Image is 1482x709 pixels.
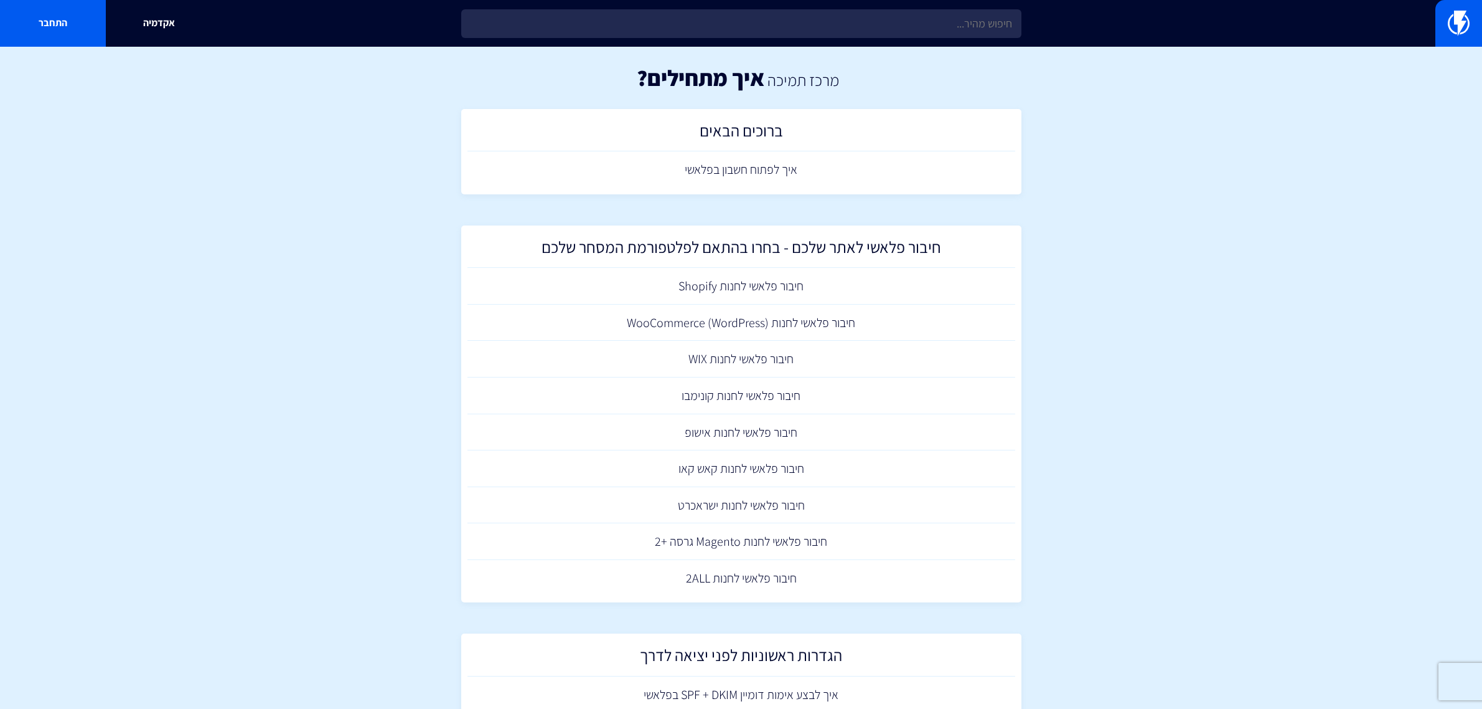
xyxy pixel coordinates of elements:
h2: הגדרות ראשוניות לפני יציאה לדרך [474,646,1009,670]
h2: חיבור פלאשי לאתר שלכם - בחרו בהתאם לפלטפורמת המסחר שלכם [474,238,1009,262]
a: חיבור פלאשי לאתר שלכם - בחרו בהתאם לפלטפורמת המסחר שלכם [467,232,1015,269]
a: הגדרות ראשוניות לפני יציאה לדרך [467,640,1015,677]
a: חיבור פלאשי לחנות קאש קאו [467,450,1015,487]
a: חיבור פלאשי לחנות ישראכרט [467,487,1015,524]
a: חיבור פלאשי לחנות Shopify [467,268,1015,305]
a: מרכז תמיכה [767,69,839,90]
a: חיבור פלאשי לחנות WIX [467,341,1015,378]
a: חיבור פלאשי לחנות אישופ [467,414,1015,451]
a: חיבור פלאשי לחנות (WooCommerce (WordPress [467,305,1015,341]
a: ברוכים הבאים [467,115,1015,152]
a: חיבור פלאשי לחנות Magento גרסה +2 [467,523,1015,560]
h1: איך מתחילים? [637,65,764,90]
input: חיפוש מהיר... [461,9,1021,38]
a: חיבור פלאשי לחנות קונימבו [467,378,1015,414]
a: איך לפתוח חשבון בפלאשי [467,151,1015,188]
h2: ברוכים הבאים [474,121,1009,146]
a: חיבור פלאשי לחנות 2ALL [467,560,1015,597]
